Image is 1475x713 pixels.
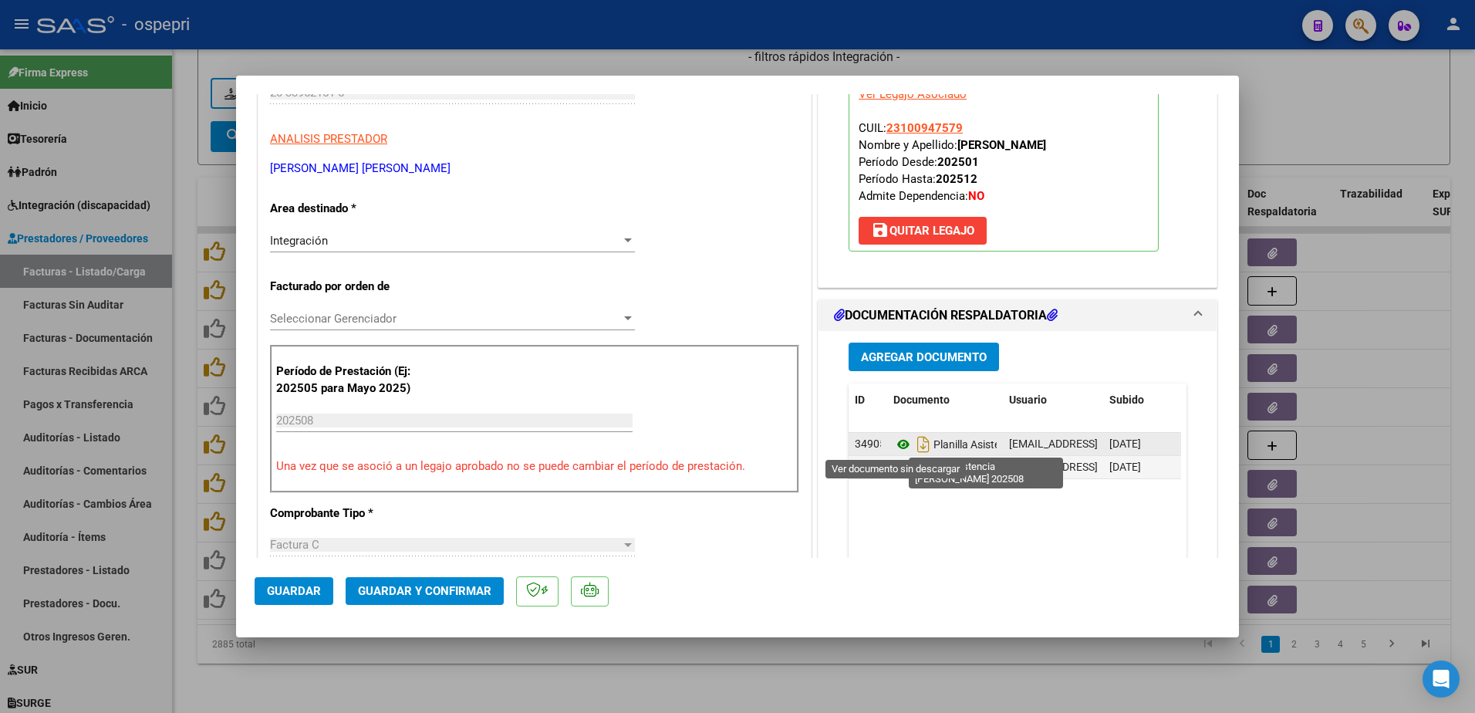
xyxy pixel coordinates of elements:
span: [EMAIL_ADDRESS][DOMAIN_NAME] - [PERSON_NAME] [1009,461,1271,473]
strong: [PERSON_NAME] [957,138,1046,152]
span: Integración [270,234,328,248]
div: DOCUMENTACIÓN RESPALDATORIA [819,331,1217,651]
span: ANALISIS PRESTADOR [270,132,387,146]
datatable-header-cell: Acción [1180,384,1257,417]
p: Comprobante Tipo * [270,505,429,522]
span: Subido [1109,394,1144,406]
datatable-header-cell: Subido [1103,384,1180,417]
button: Quitar Legajo [859,217,987,245]
span: Seleccionar Gerenciador [270,312,621,326]
strong: NO [968,189,984,203]
span: 23100947579 [886,121,963,135]
span: CUIL: Nombre y Apellido: Período Desde: Período Hasta: Admite Dependencia: [859,121,1046,203]
strong: 202501 [937,155,979,169]
p: Legajo preaprobado para Período de Prestación: [849,63,1159,252]
span: Guardar [267,584,321,598]
datatable-header-cell: Usuario [1003,384,1103,417]
button: Guardar y Confirmar [346,577,504,605]
p: [PERSON_NAME] [PERSON_NAME] [270,160,799,177]
span: [DATE] [1109,461,1141,473]
button: Agregar Documento [849,343,999,371]
span: [EMAIL_ADDRESS][DOMAIN_NAME] - [PERSON_NAME] [1009,438,1271,450]
datatable-header-cell: Documento [887,384,1003,417]
div: Open Intercom Messenger [1423,661,1460,698]
span: ID [855,394,865,406]
p: Facturado por orden de [270,278,429,296]
mat-expansion-panel-header: DOCUMENTACIÓN RESPALDATORIA [819,300,1217,331]
i: Descargar documento [913,455,933,480]
datatable-header-cell: ID [849,384,887,417]
span: Guardar y Confirmar [358,584,491,598]
button: Guardar [255,577,333,605]
strong: 202512 [936,172,977,186]
span: Preliquidacion [PERSON_NAME] 202508 [893,461,1126,474]
span: Agregar Documento [861,350,987,364]
span: 34906 [855,461,886,473]
mat-icon: save [871,221,889,239]
p: Período de Prestación (Ej: 202505 para Mayo 2025) [276,363,431,397]
p: Area destinado * [270,200,429,218]
span: 34905 [855,438,886,450]
span: [DATE] [1109,438,1141,450]
span: Quitar Legajo [871,224,974,238]
span: Factura C [270,538,319,552]
p: Una vez que se asoció a un legajo aprobado no se puede cambiar el período de prestación. [276,458,793,475]
div: Ver Legajo Asociado [859,86,967,103]
span: Documento [893,394,950,406]
span: Planilla Asistencia [PERSON_NAME] 202508 [893,438,1144,451]
span: Usuario [1009,394,1047,406]
i: Descargar documento [913,432,933,457]
h1: DOCUMENTACIÓN RESPALDATORIA [834,306,1058,325]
